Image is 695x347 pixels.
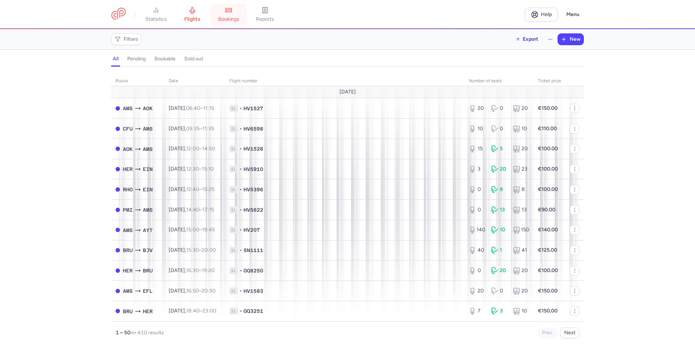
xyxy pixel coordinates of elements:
time: 18:40 [186,308,200,314]
th: route [111,76,164,87]
a: flights [174,7,210,23]
div: 13 [513,206,529,214]
span: statistics [145,16,167,23]
time: 23:00 [202,308,216,314]
span: 1L [229,206,238,214]
div: 10 [469,125,485,132]
th: Flight number [225,76,465,87]
span: CFU [123,125,133,133]
span: [DATE], [169,145,215,152]
span: Export [523,36,538,42]
time: 12:30 [186,166,199,172]
div: 20 [491,267,507,274]
div: 5 [491,145,507,152]
div: 10 [513,125,529,132]
span: AMS [143,145,153,153]
div: 10 [513,307,529,315]
div: 13 [491,206,507,214]
div: 20 [513,287,529,295]
span: 1L [229,186,238,193]
span: AMS [143,125,153,133]
span: • [240,165,242,173]
time: 19:45 [202,227,215,233]
span: RHO [123,186,133,194]
h4: all [113,56,118,62]
div: 20 [469,105,485,112]
button: Prev. [538,327,557,338]
strong: €140.00 [538,227,558,233]
span: 1L [229,287,238,295]
span: [DATE], [169,166,214,172]
div: 20 [469,287,485,295]
strong: €150.00 [538,105,558,111]
button: Menu [562,8,584,21]
th: number of seats [465,76,534,87]
time: 15:25 [202,186,214,192]
span: EFL [143,287,153,295]
span: • [240,287,242,295]
span: HER [123,267,133,275]
div: 20 [513,145,529,152]
span: AMS [123,287,133,295]
time: 06:40 [186,105,200,111]
time: 15:10 [202,166,214,172]
span: – [186,186,214,192]
span: – [186,227,215,233]
time: 17:15 [202,207,214,213]
time: 16:30 [186,267,199,274]
span: 1L [229,267,238,274]
strong: €100.00 [538,186,558,192]
div: 0 [491,125,507,132]
span: 1L [229,226,238,234]
span: • [240,226,242,234]
div: 40 [469,247,485,254]
time: 19:20 [202,267,214,274]
time: 20:00 [202,247,216,253]
div: 20 [491,165,507,173]
span: PMI [123,206,133,214]
div: 150 [513,226,529,234]
a: reports [247,7,283,23]
button: Next [560,327,579,338]
time: 11:15 [203,105,214,111]
strong: €150.00 [538,288,558,294]
time: 16:50 [186,288,199,294]
time: 20:50 [202,288,216,294]
span: • [240,267,242,274]
div: 0 [491,105,507,112]
button: New [558,34,583,45]
span: – [186,247,216,253]
span: BRU [123,246,133,254]
span: 1L [229,247,238,254]
span: – [186,288,216,294]
span: BJV [143,246,153,254]
button: Filters [112,34,141,45]
span: BRU [123,307,133,315]
span: • [240,105,242,112]
span: [DATE], [169,247,216,253]
strong: €100.00 [538,166,558,172]
span: AOK [143,104,153,112]
div: 8 [513,186,529,193]
span: • [240,186,242,193]
div: 0 [469,267,485,274]
div: 3 [491,307,507,315]
span: • [240,206,242,214]
span: HV1528 [244,145,263,152]
strong: €150.00 [538,308,558,314]
span: • [240,125,242,132]
button: Export [510,33,543,45]
span: BRU [143,267,153,275]
div: 8 [491,186,507,193]
div: 1 [491,247,507,254]
span: [DATE], [169,308,216,314]
strong: €125.00 [538,247,557,253]
div: 7 [469,307,485,315]
span: – [186,166,214,172]
span: – [186,308,216,314]
span: EIN [143,165,153,173]
span: HV5910 [244,165,263,173]
div: 10 [491,226,507,234]
h4: sold out [184,56,203,62]
div: 20 [513,267,529,274]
